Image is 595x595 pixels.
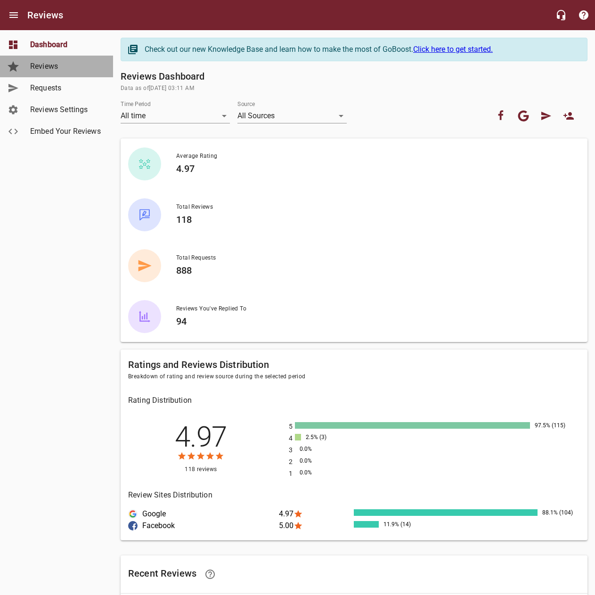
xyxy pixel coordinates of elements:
div: All time [121,108,230,123]
button: Your Facebook account is connected [489,105,512,127]
div: Facebook [128,521,279,530]
span: Reviews Settings [30,104,102,115]
h6: Ratings and Reviews Distribution [128,357,580,372]
span: Embed Your Reviews [30,126,102,137]
div: Facebook [128,521,138,530]
div: 0.0% [297,469,342,476]
div: 0.0% [297,446,342,452]
a: Learn facts about why reviews are important [199,563,221,586]
span: Dashboard [30,39,102,50]
h6: 888 [176,263,572,278]
div: Check out our new Knowledge Base and learn how to make the most of GoBoost. [145,44,578,55]
div: All Sources [237,108,347,123]
label: Source [237,101,255,107]
h6: 118 [176,212,572,227]
div: 97.5% (115) [532,422,577,429]
div: Google [128,509,279,519]
span: Requests [30,82,102,94]
button: Open drawer [2,4,25,26]
img: facebook-dark.png [128,521,138,530]
h2: 4.97 [130,423,271,451]
span: Reviews [30,61,102,72]
button: Your google account is connected [512,105,535,127]
div: 2.5% (3) [303,434,348,440]
p: 3 [289,445,295,455]
h6: Rating Distribution [128,394,580,407]
span: Reviews You've Replied To [176,304,572,314]
span: 118 reviews [128,465,274,474]
div: Google [128,509,138,519]
span: Total Reviews [176,203,572,212]
div: 5.00 [279,521,354,530]
img: google-dark.png [128,509,138,519]
a: New User [557,105,580,127]
div: 4.97 [279,509,354,519]
h6: Recent Reviews [128,563,580,586]
div: 0.0% [297,457,342,464]
span: Average Rating [176,152,572,161]
h6: Review Sites Distribution [128,489,580,502]
p: 5 [289,422,295,432]
label: Time Period [121,101,151,107]
h6: Reviews Dashboard [121,69,587,84]
span: Total Requests [176,253,572,263]
div: 88.1% (104) [540,509,585,516]
button: Support Portal [572,4,595,26]
span: Data as of [DATE] 03:11 AM [121,84,587,93]
a: Request Review [535,105,557,127]
div: 11.9% (14) [381,521,426,528]
p: 2 [289,457,295,467]
h6: 4.97 [176,161,572,176]
p: 1 [289,469,295,479]
h6: Reviews [27,8,63,23]
p: 4 [289,433,295,443]
button: Live Chat [550,4,572,26]
h6: 94 [176,314,572,329]
span: Breakdown of rating and review source during the selected period [128,372,580,382]
a: Click here to get started. [413,45,493,54]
